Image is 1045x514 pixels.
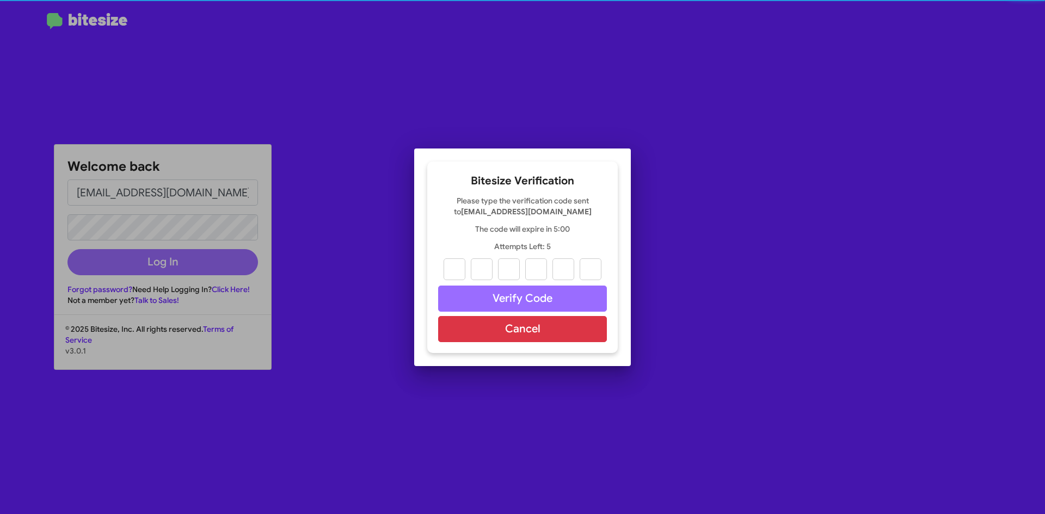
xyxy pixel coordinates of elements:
[438,224,607,234] p: The code will expire in 5:00
[438,316,607,342] button: Cancel
[438,172,607,190] h2: Bitesize Verification
[461,207,592,216] strong: [EMAIL_ADDRESS][DOMAIN_NAME]
[438,241,607,252] p: Attempts Left: 5
[438,286,607,312] button: Verify Code
[438,195,607,217] p: Please type the verification code sent to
